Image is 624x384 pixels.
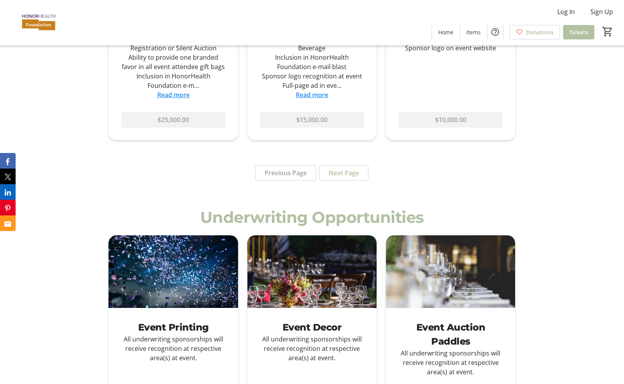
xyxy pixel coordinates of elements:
[398,348,503,377] div: All underwriting sponsorships will receive recognition at respective area(s) at event.
[121,320,225,334] div: Event Printing
[510,25,560,39] a: Donations
[487,24,503,40] button: Help
[329,168,359,178] span: Next Page
[466,28,481,36] span: Items
[121,15,225,90] div: Premier seating for two tables of 10 Option to sponsor Event Registration or Silent Auction Abili...
[296,91,328,99] a: Read more
[460,25,487,39] a: Items
[526,28,554,36] span: Donations
[260,320,364,334] div: Event Decor
[260,334,364,363] div: All underwriting sponsorships will receive recognition at respective area(s) at event.
[108,235,238,308] img: Event Printing
[108,206,515,229] p: Underwriting Opportunities
[247,235,377,308] img: Event Decor
[386,235,515,308] img: Event Auction Paddles
[601,25,615,39] button: Cart
[398,320,503,348] div: Event Auction Paddles
[590,7,613,16] span: Sign Up
[563,25,594,39] a: Tickets
[569,28,588,36] span: Tickets
[157,91,190,99] a: Read more
[121,334,225,363] div: All underwriting sponsorships will receive recognition at respective area(s) at event.
[260,15,364,90] div: Premier seating for one table of 10 Option to sponsor Event Photography, Décor, Valet or Beverage...
[432,25,460,39] a: Home
[438,28,453,36] span: Home
[557,7,575,16] span: Log In
[584,5,619,18] button: Sign Up
[5,3,74,42] img: HonorHealth Foundation's Logo
[551,5,581,18] button: Log In
[319,165,368,181] button: Next Page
